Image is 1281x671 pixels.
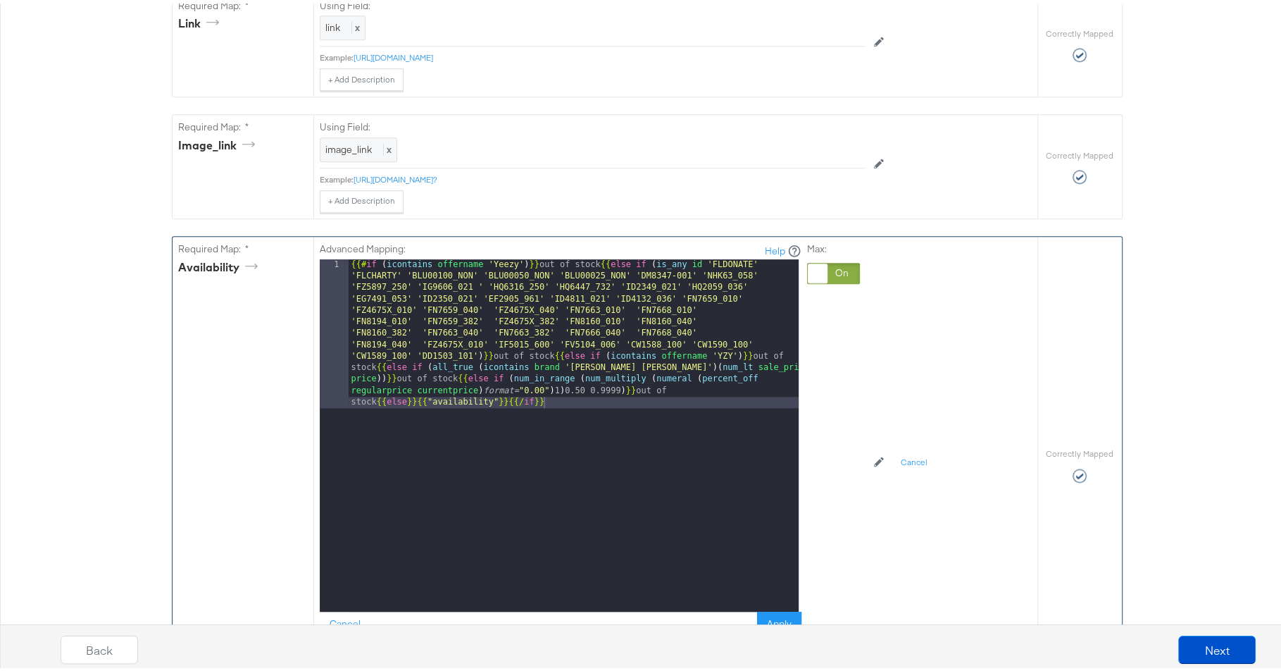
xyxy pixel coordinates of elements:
[178,12,224,28] div: link
[892,448,936,470] button: Cancel
[354,49,433,59] a: [URL][DOMAIN_NAME]
[320,608,370,634] button: Cancel
[320,239,406,252] label: Advanced Mapping:
[383,140,392,152] span: x
[178,256,263,272] div: availability
[325,18,340,30] span: link
[757,608,801,634] button: Apply
[1046,445,1113,456] label: Correctly Mapped
[61,632,138,660] button: Back
[320,256,349,405] div: 1
[354,171,437,181] a: [URL][DOMAIN_NAME]?
[325,140,372,152] span: image_link
[351,18,360,30] span: x
[178,239,308,252] label: Required Map: *
[320,171,354,182] div: Example:
[178,117,308,130] label: Required Map: *
[178,134,260,150] div: image_link
[320,49,354,60] div: Example:
[1178,632,1256,660] button: Next
[807,239,860,252] label: Max:
[320,65,404,87] button: + Add Description
[765,241,785,254] a: Help
[320,187,404,209] button: + Add Description
[1046,25,1113,36] label: Correctly Mapped
[1046,147,1113,158] label: Correctly Mapped
[320,117,866,130] label: Using Field:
